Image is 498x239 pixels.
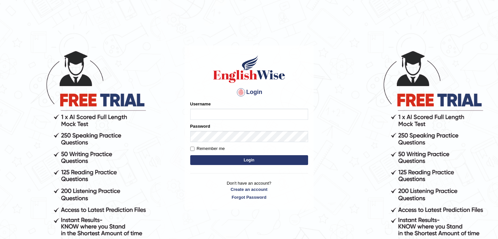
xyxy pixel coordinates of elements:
label: Password [190,123,210,129]
a: Forgot Password [190,194,308,200]
label: Remember me [190,145,225,152]
p: Don't have an account? [190,180,308,200]
button: Login [190,155,308,165]
img: Logo of English Wise sign in for intelligent practice with AI [212,54,286,84]
label: Username [190,101,211,107]
input: Remember me [190,147,194,151]
a: Create an account [190,186,308,193]
h4: Login [190,87,308,98]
